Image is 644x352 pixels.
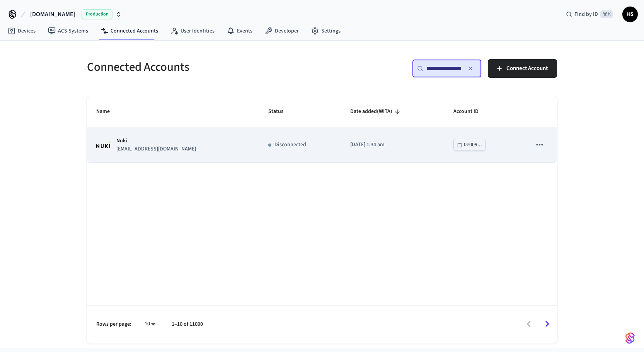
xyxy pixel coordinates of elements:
p: Rows per page: [96,320,131,328]
span: HS [623,7,637,21]
span: Find by ID [574,10,598,18]
p: Disconnected [274,141,306,149]
span: Connect Account [506,63,548,73]
table: sticky table [87,96,557,163]
a: Events [221,24,259,38]
button: HS [622,7,638,22]
span: Production [82,9,112,19]
button: Go to next page [538,315,556,333]
a: Devices [2,24,42,38]
p: [EMAIL_ADDRESS][DOMAIN_NAME] [116,145,196,153]
span: Account ID [453,106,489,118]
div: Find by ID⌘ K [560,7,619,21]
span: ⌘ K [600,10,613,18]
button: 0e009... [453,139,486,151]
p: [DATE] 1:34 am [350,141,434,149]
span: Name [96,106,120,118]
div: 10 [141,318,159,330]
a: ACS Systems [42,24,94,38]
img: Nuki Logo, Square [96,142,110,148]
p: Nuki [116,137,196,145]
img: SeamLogoGradient.69752ec5.svg [625,332,635,344]
span: Date added(WITA) [350,106,402,118]
button: Connect Account [488,59,557,78]
a: Settings [305,24,347,38]
a: User Identities [164,24,221,38]
a: Developer [259,24,305,38]
span: [DOMAIN_NAME] [30,10,75,19]
span: Status [268,106,293,118]
h5: Connected Accounts [87,59,317,75]
div: 0e009... [464,140,482,150]
a: Connected Accounts [94,24,164,38]
p: 1–10 of 11000 [172,320,203,328]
